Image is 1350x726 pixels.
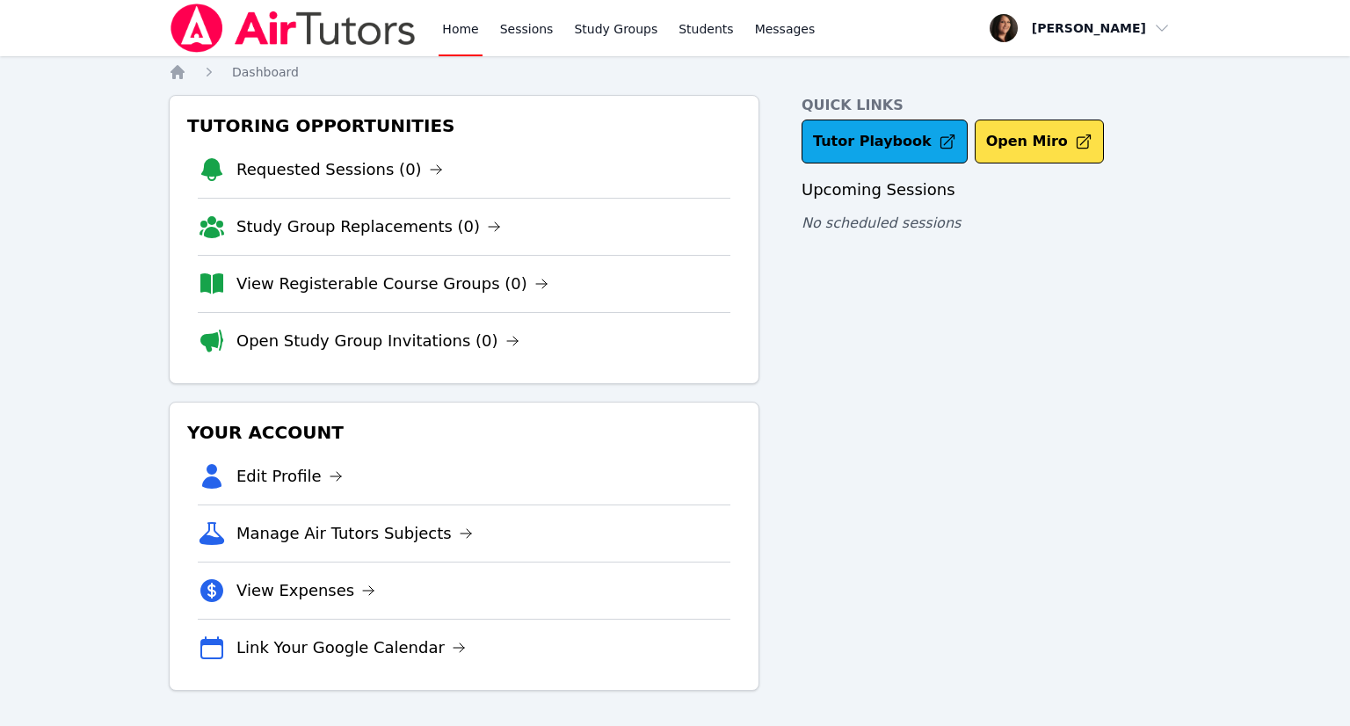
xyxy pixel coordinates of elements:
a: Link Your Google Calendar [236,635,466,660]
a: Manage Air Tutors Subjects [236,521,473,546]
h3: Your Account [184,417,744,448]
a: Tutor Playbook [802,120,968,163]
h3: Tutoring Opportunities [184,110,744,142]
a: View Expenses [236,578,375,603]
a: View Registerable Course Groups (0) [236,272,548,296]
span: Messages [755,20,816,38]
button: Open Miro [975,120,1104,163]
nav: Breadcrumb [169,63,1181,81]
a: Study Group Replacements (0) [236,214,501,239]
h4: Quick Links [802,95,1181,116]
a: Edit Profile [236,464,343,489]
a: Open Study Group Invitations (0) [236,329,519,353]
img: Air Tutors [169,4,417,53]
a: Dashboard [232,63,299,81]
h3: Upcoming Sessions [802,178,1181,202]
span: No scheduled sessions [802,214,961,231]
a: Requested Sessions (0) [236,157,443,182]
span: Dashboard [232,65,299,79]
